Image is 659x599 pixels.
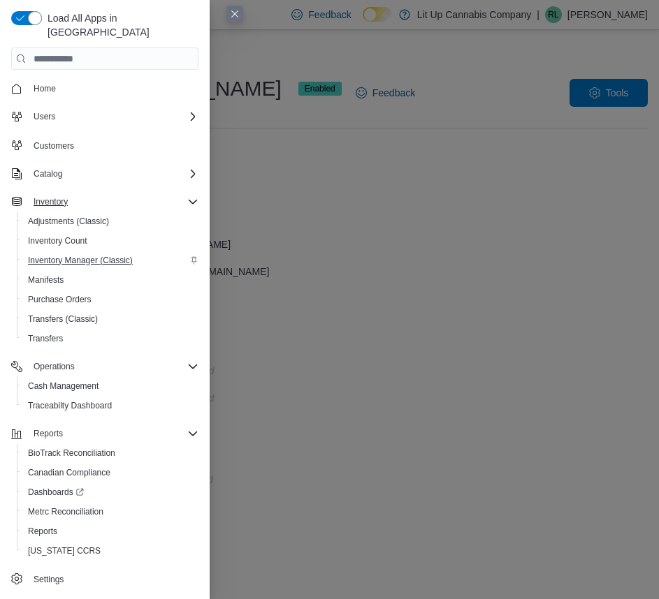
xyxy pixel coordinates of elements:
[22,464,116,481] a: Canadian Compliance
[28,136,198,154] span: Customers
[17,251,204,270] button: Inventory Manager (Classic)
[22,213,115,230] a: Adjustments (Classic)
[28,274,64,286] span: Manifests
[28,400,112,411] span: Traceabilty Dashboard
[6,107,204,126] button: Users
[28,138,80,154] a: Customers
[22,311,103,327] a: Transfers (Classic)
[17,541,204,561] button: [US_STATE] CCRS
[22,291,198,308] span: Purchase Orders
[22,397,198,414] span: Traceabilty Dashboard
[22,272,69,288] a: Manifests
[28,333,63,344] span: Transfers
[22,311,198,327] span: Transfers (Classic)
[6,424,204,443] button: Reports
[22,523,198,540] span: Reports
[34,83,56,94] span: Home
[34,168,62,179] span: Catalog
[22,330,68,347] a: Transfers
[22,252,198,269] span: Inventory Manager (Classic)
[6,569,204,589] button: Settings
[17,270,204,290] button: Manifests
[22,378,104,394] a: Cash Management
[34,111,55,122] span: Users
[34,574,64,585] span: Settings
[28,193,198,210] span: Inventory
[28,570,198,588] span: Settings
[22,291,97,308] a: Purchase Orders
[34,361,75,372] span: Operations
[6,192,204,212] button: Inventory
[28,425,68,442] button: Reports
[28,165,198,182] span: Catalog
[28,467,110,478] span: Canadian Compliance
[28,193,73,210] button: Inventory
[6,78,204,98] button: Home
[22,445,198,461] span: BioTrack Reconciliation
[22,232,198,249] span: Inventory Count
[22,232,93,249] a: Inventory Count
[28,358,80,375] button: Operations
[17,482,204,502] a: Dashboards
[17,212,204,231] button: Adjustments (Classic)
[17,522,204,541] button: Reports
[22,542,198,559] span: Washington CCRS
[22,484,89,501] a: Dashboards
[28,255,133,266] span: Inventory Manager (Classic)
[28,526,57,537] span: Reports
[17,463,204,482] button: Canadian Compliance
[22,464,198,481] span: Canadian Compliance
[17,290,204,309] button: Purchase Orders
[28,165,68,182] button: Catalog
[28,80,198,97] span: Home
[34,140,74,151] span: Customers
[28,487,84,498] span: Dashboards
[22,272,198,288] span: Manifests
[34,196,68,207] span: Inventory
[11,73,198,592] nav: Complex example
[22,252,138,269] a: Inventory Manager (Classic)
[28,80,61,97] a: Home
[17,329,204,348] button: Transfers
[28,216,109,227] span: Adjustments (Classic)
[28,380,99,392] span: Cash Management
[22,542,106,559] a: [US_STATE] CCRS
[28,108,61,125] button: Users
[226,6,243,22] button: Close this dialog
[28,545,101,556] span: [US_STATE] CCRS
[22,484,198,501] span: Dashboards
[6,135,204,155] button: Customers
[22,523,63,540] a: Reports
[28,294,92,305] span: Purchase Orders
[28,506,103,517] span: Metrc Reconciliation
[6,164,204,184] button: Catalog
[34,428,63,439] span: Reports
[28,448,115,459] span: BioTrack Reconciliation
[17,443,204,463] button: BioTrack Reconciliation
[17,396,204,415] button: Traceabilty Dashboard
[17,309,204,329] button: Transfers (Classic)
[22,213,198,230] span: Adjustments (Classic)
[22,330,198,347] span: Transfers
[22,503,109,520] a: Metrc Reconciliation
[22,378,198,394] span: Cash Management
[28,108,198,125] span: Users
[17,376,204,396] button: Cash Management
[17,502,204,522] button: Metrc Reconciliation
[28,571,69,588] a: Settings
[17,231,204,251] button: Inventory Count
[28,358,198,375] span: Operations
[28,235,87,246] span: Inventory Count
[42,11,198,39] span: Load All Apps in [GEOGRAPHIC_DATA]
[22,503,198,520] span: Metrc Reconciliation
[6,357,204,376] button: Operations
[22,445,121,461] a: BioTrack Reconciliation
[22,397,117,414] a: Traceabilty Dashboard
[28,425,198,442] span: Reports
[28,313,98,325] span: Transfers (Classic)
